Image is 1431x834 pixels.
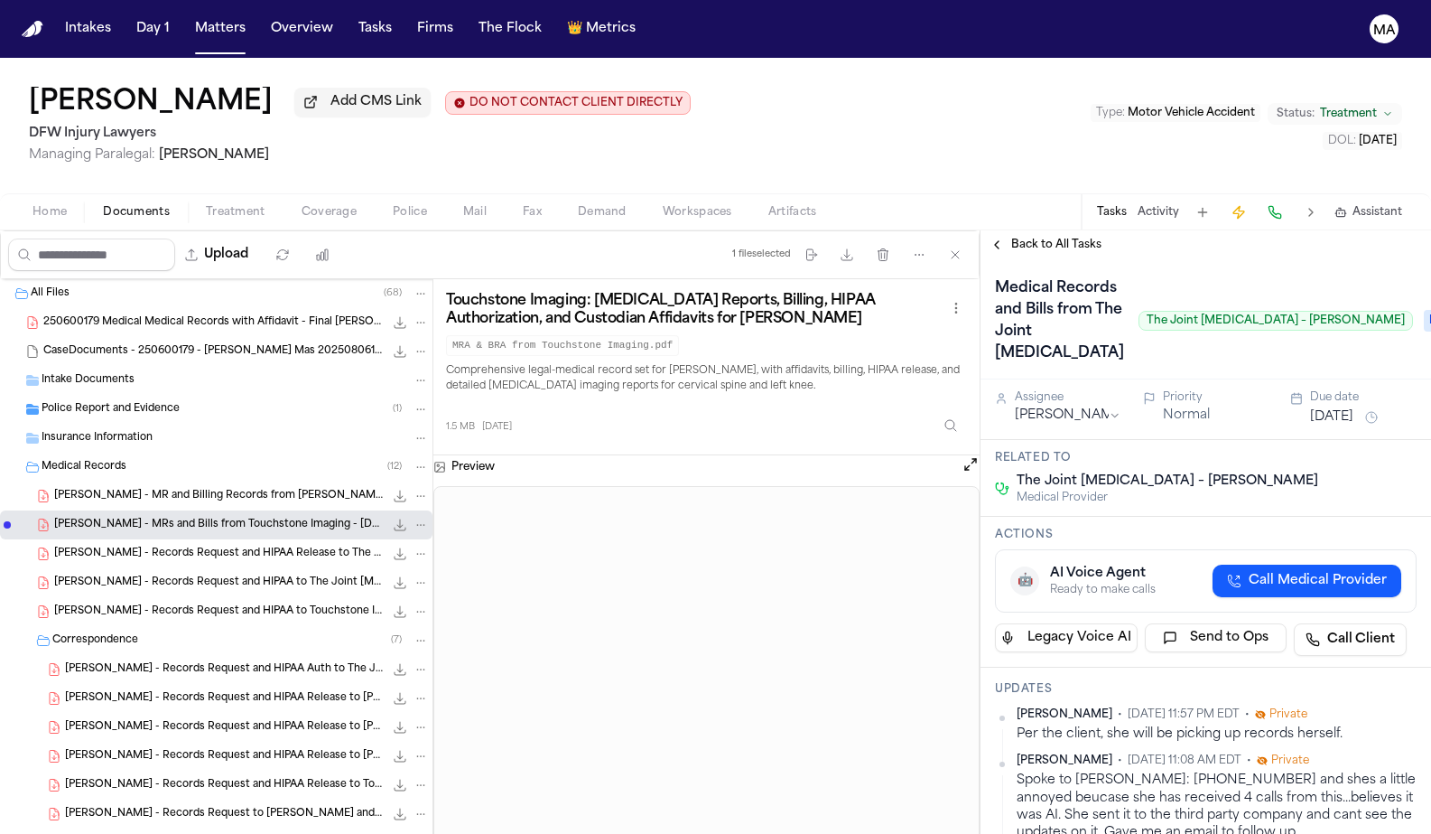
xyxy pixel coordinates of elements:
[446,335,679,356] code: MRA & BRA from Touchstone Imaging.pdf
[391,342,409,361] button: Download CaseDocuments - 250600179 - Hansken v. Oritz Mas 20250806195037.zip
[1128,754,1241,768] span: [DATE] 11:08 AM EDT
[29,148,155,162] span: Managing Paralegal:
[58,13,118,45] button: Intakes
[103,205,170,220] span: Documents
[22,21,43,38] a: Home
[175,239,259,271] button: Upload
[1017,491,1318,505] span: Medical Provider
[294,88,431,117] button: Add CMS Link
[1138,311,1413,331] span: The Joint [MEDICAL_DATA] – [PERSON_NAME]
[469,96,683,110] span: DO NOT CONTACT CLIENT DIRECTLY
[560,13,643,45] a: crownMetrics
[1163,407,1210,425] button: Normal
[22,21,43,38] img: Finch Logo
[206,205,265,220] span: Treatment
[391,747,409,765] button: Download V. Hansken - Records Request and HIPAA Release to Baylor Scott & White Pain Management -...
[471,13,549,45] button: The Flock
[1352,205,1402,220] span: Assistant
[1320,107,1377,121] span: Treatment
[42,373,135,389] span: Intake Documents
[159,148,269,162] span: [PERSON_NAME]
[995,528,1417,542] h3: Actions
[446,420,475,434] span: 1.5 MB
[391,314,409,332] button: Download 250600179 Medical Medical Records with Affidavit - Final Baylor Scott and White Pain Man...
[264,13,340,45] button: Overview
[52,633,138,649] span: Correspondence
[384,288,402,298] span: ( 68 )
[387,462,402,472] span: ( 12 )
[351,13,399,45] button: Tasks
[578,205,627,220] span: Demand
[42,460,126,475] span: Medical Records
[391,574,409,592] button: Download V. Hansken - Records Request and HIPAA to The Joint Chiropractic - 8.8.25
[445,91,691,115] button: Edit client contact restriction
[1271,754,1309,768] span: Private
[65,778,384,793] span: [PERSON_NAME] - Records Request and HIPAA Release to Touchstone Imaging Mesquite - [DATE]
[1011,238,1101,252] span: Back to All Tasks
[1245,707,1250,722] span: •
[129,13,177,45] button: Day 1
[1138,205,1179,220] button: Activity
[1294,623,1407,656] a: Call Client
[1017,572,1033,590] span: 🤖
[1050,565,1156,583] div: AI Voice Agent
[29,87,273,119] button: Edit matter name
[1050,583,1156,597] div: Ready to make calls
[1118,754,1122,768] span: •
[768,205,817,220] span: Artifacts
[1128,707,1240,722] span: [DATE] 11:57 PM EDT
[330,93,422,111] span: Add CMS Link
[391,718,409,736] button: Download V. Hansken - Records Request and HIPAA Release to Baylor Scott & White - 8.8.25
[302,205,357,220] span: Coverage
[410,13,460,45] button: Firms
[1213,565,1401,597] button: Call Medical Provider
[1163,390,1269,405] div: Priority
[1359,136,1397,146] span: [DATE]
[663,205,732,220] span: Workspaces
[391,545,409,563] button: Download V. Hansken - Records Request and HIPAA Release to The Joint Chiropractic - 8.8.25
[1226,200,1251,225] button: Create Immediate Task
[391,805,409,823] button: Download V. Hansken - Records Request to Baylor Scott and White Pain Management - 8.19.25
[1334,205,1402,220] button: Assistant
[1328,136,1356,146] span: DOL :
[391,661,409,679] button: Download V. Hansken - Records Request and HIPAA Auth to The Joint Chiropractic - 8.8.25
[391,635,402,645] span: ( 7 )
[29,123,691,145] h2: DFW Injury Lawyers
[391,776,409,794] button: Download V. Hansken - Records Request and HIPAA Release to Touchstone Imaging Mesquite - 8.8.25
[33,205,67,220] span: Home
[391,516,409,534] button: Download V. Hansken - MRs and Bills from Touchstone Imaging - 12.24.24 to 8.4.25
[54,518,384,533] span: [PERSON_NAME] - MRs and Bills from Touchstone Imaging - [DATE] to [DATE]
[54,489,384,504] span: [PERSON_NAME] - MR and Billing Records from [PERSON_NAME][GEOGRAPHIC_DATA] - 1.2025 to 7.2025
[934,409,967,442] button: Inspect
[995,623,1138,652] button: Legacy Voice AI
[42,402,180,417] span: Police Report and Evidence
[446,363,967,396] p: Comprehensive legal-medical record set for [PERSON_NAME], with affidavits, billing, HIPAA release...
[1247,754,1251,768] span: •
[65,691,384,707] span: [PERSON_NAME] - Records Request and HIPAA Release to [PERSON_NAME] & White - [DATE]
[446,292,945,328] h3: Touchstone Imaging: [MEDICAL_DATA] Reports, Billing, HIPAA Authorization, and Custodian Affidavit...
[42,431,153,446] span: Insurance Information
[54,604,384,620] span: [PERSON_NAME] - Records Request and HIPAA to Touchstone Imaging Mesquite - [DATE]
[54,547,384,562] span: [PERSON_NAME] - Records Request and HIPAA Release to The Joint [MEDICAL_DATA] - [DATE]
[188,13,253,45] button: Matters
[1128,108,1255,118] span: Motor Vehicle Accident
[1323,132,1402,150] button: Edit DOL: 2024-08-26
[1096,108,1125,118] span: Type :
[1277,107,1315,121] span: Status:
[65,720,384,736] span: [PERSON_NAME] - Records Request and HIPAA Release to [PERSON_NAME] & White - [DATE]
[43,344,384,360] span: CaseDocuments - 250600179 - [PERSON_NAME] Mas 20250806195037.zip
[391,603,409,621] button: Download V. Hansken - Records Request and HIPAA to Touchstone Imaging Mesquite - 8.8.25
[995,682,1417,697] h3: Updates
[1361,407,1382,428] button: Snooze task
[8,239,175,271] input: Search files
[463,205,487,220] span: Mail
[1017,707,1112,722] span: [PERSON_NAME]
[393,404,402,414] span: ( 1 )
[1190,200,1215,225] button: Add Task
[1017,473,1318,491] span: The Joint [MEDICAL_DATA] – [PERSON_NAME]
[65,807,384,822] span: [PERSON_NAME] - Records Request to [PERSON_NAME] and White Pain Management - [DATE]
